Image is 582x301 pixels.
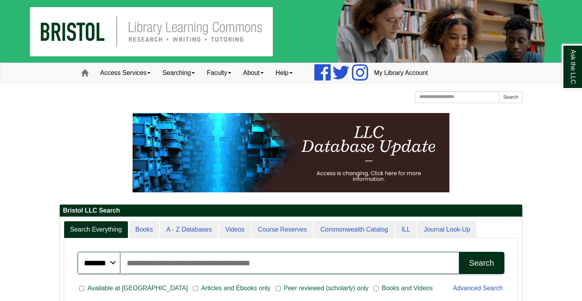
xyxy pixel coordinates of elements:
[60,205,522,217] h2: Bristol LLC Search
[276,285,281,292] input: Peer reviewed (scholarly) only
[84,284,191,293] span: Available at [GEOGRAPHIC_DATA]
[133,113,449,192] img: HTML tutorial
[129,221,159,239] a: Books
[368,63,434,83] a: My Library Account
[237,63,270,83] a: About
[459,252,504,274] button: Search
[219,221,251,239] a: Videos
[395,221,417,239] a: ILL
[373,285,378,292] input: Books and Videos
[499,91,523,103] button: Search
[64,221,128,239] a: Search Everything
[453,285,503,291] a: Advanced Search
[378,284,436,293] span: Books and Videos
[270,63,299,83] a: Help
[469,259,494,268] div: Search
[193,285,198,292] input: Articles and Ebooks only
[314,221,394,239] a: Commonwealth Catalog
[252,221,314,239] a: Course Reserves
[201,63,237,83] a: Faculty
[156,63,201,83] a: Searching
[79,285,84,292] input: Available at [GEOGRAPHIC_DATA]
[94,63,156,83] a: Access Services
[417,221,476,239] a: Journal Look-Up
[281,284,372,293] span: Peer reviewed (scholarly) only
[198,284,274,293] span: Articles and Ebooks only
[160,221,218,239] a: A - Z Databases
